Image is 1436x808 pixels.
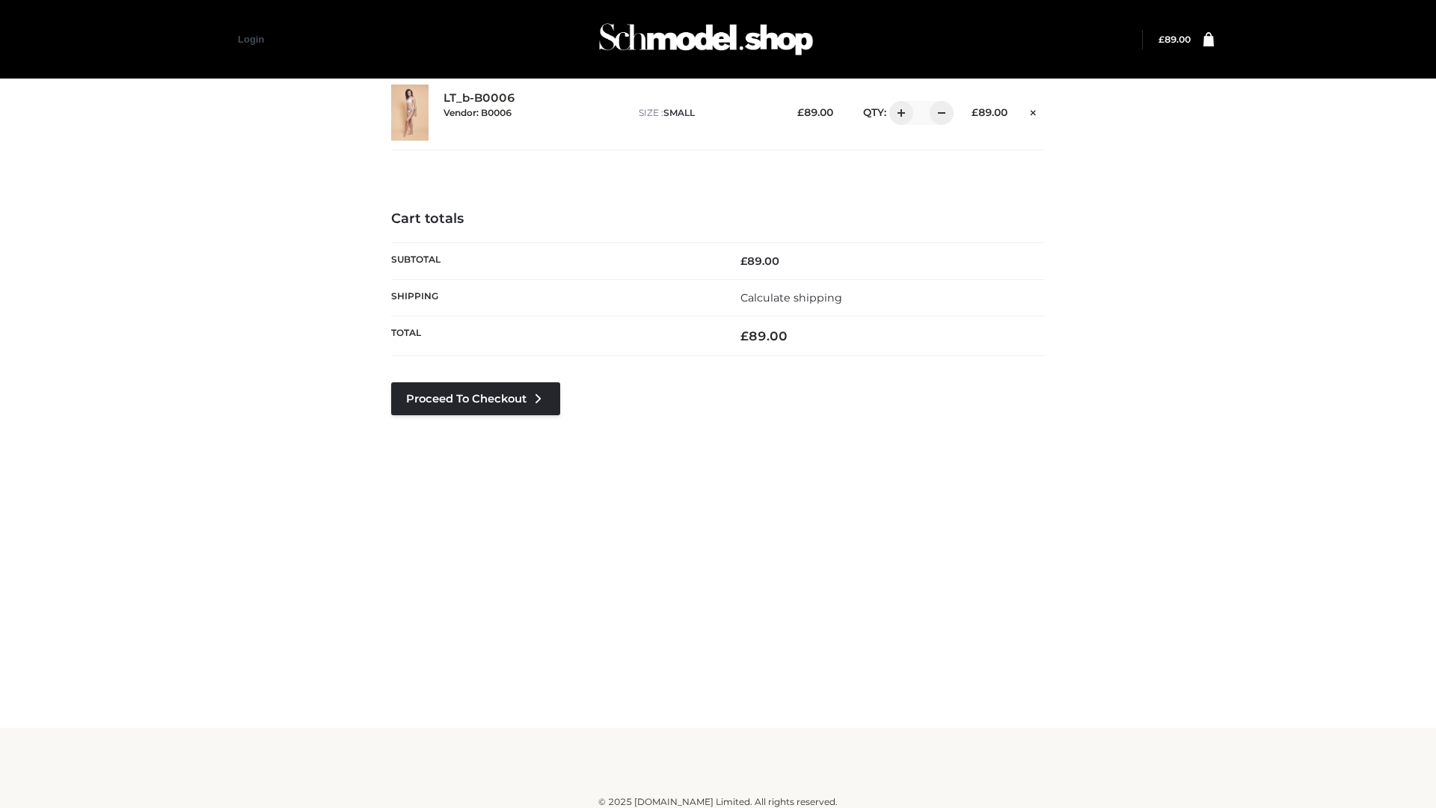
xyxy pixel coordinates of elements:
span: £ [1159,34,1165,45]
th: Subtotal [391,242,718,279]
a: £89.00 [1159,34,1191,45]
img: Schmodel Admin 964 [594,10,818,69]
a: Calculate shipping [740,291,842,304]
span: SMALL [663,107,695,118]
bdi: 89.00 [797,106,833,118]
h4: Cart totals [391,211,1045,227]
bdi: 89.00 [972,106,1007,118]
bdi: 89.00 [740,254,779,268]
a: Login [238,34,264,45]
bdi: 89.00 [1159,34,1191,45]
a: Proceed to Checkout [391,382,560,415]
small: Vendor: B0006 [444,107,512,118]
bdi: 89.00 [740,328,788,343]
th: Total [391,316,718,356]
div: QTY: [848,101,948,125]
div: LT_b-B0006 [444,91,624,133]
span: £ [740,254,747,268]
a: Remove this item [1022,101,1045,120]
span: £ [972,106,978,118]
th: Shipping [391,279,718,316]
span: £ [740,328,749,343]
span: £ [797,106,804,118]
p: size : [639,106,774,120]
